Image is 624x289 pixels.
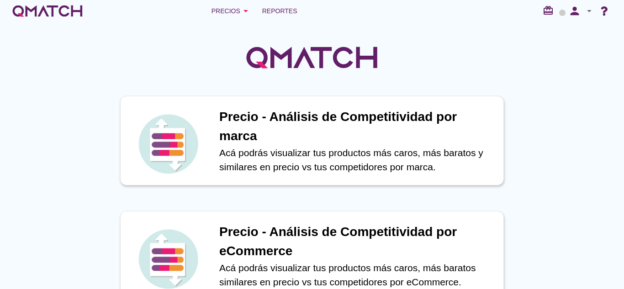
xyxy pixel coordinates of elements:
i: arrow_drop_down [240,5,251,16]
i: redeem [543,5,557,16]
h1: Precio - Análisis de Competitividad por marca [219,107,494,146]
i: person [566,5,584,17]
h1: Precio - Análisis de Competitividad por eCommerce [219,222,494,261]
div: Precios [212,5,251,16]
a: white-qmatch-logo [11,2,84,20]
span: Reportes [262,5,297,16]
img: icon [136,112,200,176]
a: iconPrecio - Análisis de Competitividad por marcaAcá podrás visualizar tus productos más caros, m... [107,96,517,185]
i: arrow_drop_down [584,5,595,16]
button: Precios [204,2,259,20]
p: Acá podrás visualizar tus productos más caros, más baratos y similares en precio vs tus competido... [219,146,494,174]
img: QMatchLogo [243,35,381,80]
a: Reportes [259,2,301,20]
